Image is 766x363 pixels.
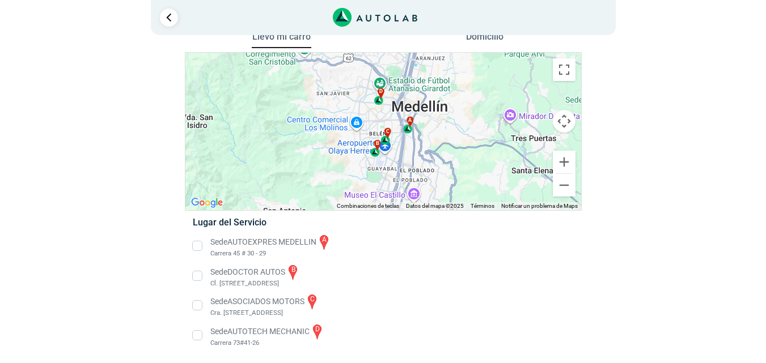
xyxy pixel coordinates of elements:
button: Ampliar [553,151,575,173]
a: Términos (se abre en una nueva pestaña) [471,203,494,209]
button: Reducir [553,174,575,197]
button: Domicilio [455,31,514,48]
span: a [408,117,412,125]
span: Datos del mapa ©2025 [406,203,464,209]
a: Ir al paso anterior [160,8,178,27]
a: Link al sitio de autolab [333,11,417,22]
button: Llevo mi carro [252,31,311,49]
h5: Lugar del Servicio [193,217,573,228]
button: Cambiar a la vista en pantalla completa [553,58,575,81]
img: Google [188,195,226,210]
a: Abre esta zona en Google Maps (se abre en una nueva ventana) [188,195,226,210]
button: Combinaciones de teclas [337,202,399,210]
button: Controles de visualización del mapa [553,110,575,133]
span: d [379,88,382,96]
span: c [386,127,389,135]
a: Notificar un problema de Maps [501,203,578,209]
span: b [375,140,379,148]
